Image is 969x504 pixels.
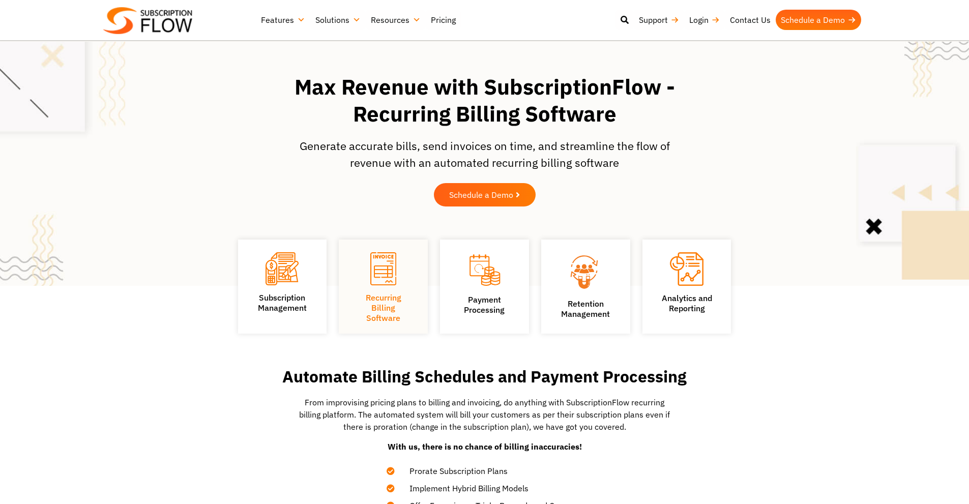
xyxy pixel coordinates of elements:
p: From improvising pricing plans to billing and invoicing, do anything with SubscriptionFlow recurr... [297,396,673,433]
a: Schedule a Demo [776,10,861,30]
a: Contact Us [725,10,776,30]
span: Prorate Subscription Plans [397,465,508,477]
a: Login [684,10,725,30]
img: Subscriptionflow [103,7,192,34]
a: Retention Management [561,299,610,319]
strong: With us, there is no chance of billing inaccuracies! [388,441,582,452]
a: Features [256,10,310,30]
img: Retention Management icon [556,252,615,291]
a: Recurring Billing Software [366,292,401,323]
a: Analytics andReporting [662,293,712,313]
a: Schedule a Demo [434,183,536,206]
img: Analytics and Reporting icon [670,252,703,286]
a: Solutions [310,10,366,30]
p: Generate accurate bills, send invoices on time, and streamline the flow of revenue with an automa... [299,137,670,171]
h1: Max Revenue with SubscriptionFlow - Recurring Billing Software [274,74,696,127]
a: Pricing [426,10,461,30]
a: SubscriptionManagement [258,292,307,313]
a: Resources [366,10,426,30]
img: Recurring Billing Software icon [370,252,396,285]
img: Subscription Management icon [266,252,299,285]
span: Implement Hybrid Billing Models [397,482,528,494]
span: Schedule a Demo [449,191,513,199]
a: Support [634,10,684,30]
a: PaymentProcessing [464,294,505,315]
img: Payment Processing icon [468,252,501,287]
h2: Automate Billing Schedules and Payment Processing [261,367,709,386]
